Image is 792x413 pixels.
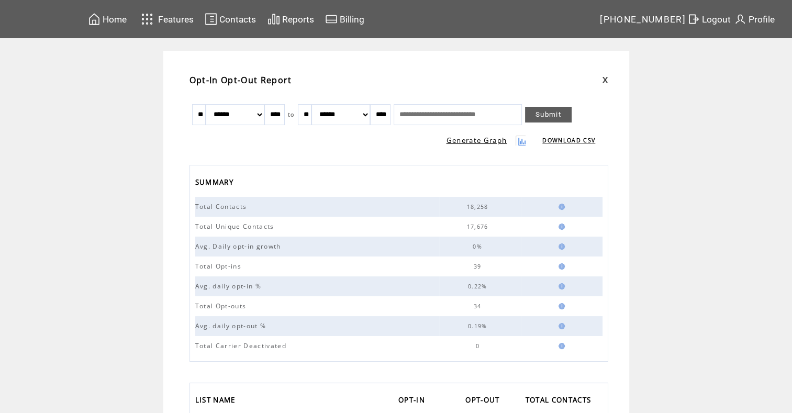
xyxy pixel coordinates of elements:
[468,322,490,330] span: 0.19%
[600,14,686,25] span: [PHONE_NUMBER]
[555,263,565,270] img: help.gif
[189,74,292,86] span: Opt-In Opt-Out Report
[749,14,775,25] span: Profile
[473,243,485,250] span: 0%
[195,242,284,251] span: Avg. Daily opt-in growth
[475,342,482,350] span: 0
[526,393,597,410] a: TOTAL CONTACTS
[465,393,502,410] span: OPT-OUT
[195,202,250,211] span: Total Contacts
[555,243,565,250] img: help.gif
[734,13,746,26] img: profile.svg
[555,283,565,289] img: help.gif
[468,283,490,290] span: 0.22%
[732,11,776,27] a: Profile
[474,263,484,270] span: 39
[555,303,565,309] img: help.gif
[525,107,572,122] a: Submit
[195,341,289,350] span: Total Carrier Deactivated
[158,14,194,25] span: Features
[526,393,594,410] span: TOTAL CONTACTS
[195,282,264,291] span: Avg. daily opt-in %
[266,11,316,27] a: Reports
[282,14,314,25] span: Reports
[340,14,364,25] span: Billing
[398,393,428,410] span: OPT-IN
[467,223,491,230] span: 17,676
[267,13,280,26] img: chart.svg
[555,204,565,210] img: help.gif
[88,13,101,26] img: home.svg
[325,13,338,26] img: creidtcard.svg
[398,393,430,410] a: OPT-IN
[195,321,269,330] span: Avg. daily opt-out %
[195,262,244,271] span: Total Opt-ins
[288,111,295,118] span: to
[195,302,249,310] span: Total Opt-outs
[203,11,258,27] a: Contacts
[138,10,157,28] img: features.svg
[195,175,236,192] span: SUMMARY
[195,222,277,231] span: Total Unique Contacts
[137,9,196,29] a: Features
[542,137,595,144] a: DOWNLOAD CSV
[465,393,505,410] a: OPT-OUT
[324,11,366,27] a: Billing
[702,14,731,25] span: Logout
[195,393,241,410] a: LIST NAME
[103,14,127,25] span: Home
[219,14,256,25] span: Contacts
[474,303,484,310] span: 34
[86,11,128,27] a: Home
[687,13,700,26] img: exit.svg
[195,393,238,410] span: LIST NAME
[555,224,565,230] img: help.gif
[467,203,491,210] span: 18,258
[555,323,565,329] img: help.gif
[205,13,217,26] img: contacts.svg
[555,343,565,349] img: help.gif
[447,136,507,145] a: Generate Graph
[686,11,732,27] a: Logout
